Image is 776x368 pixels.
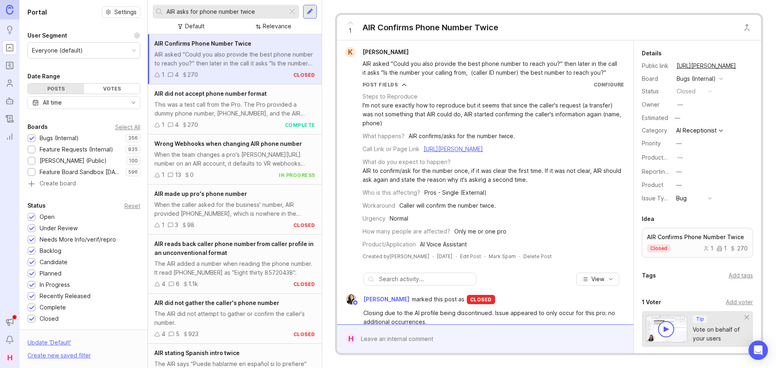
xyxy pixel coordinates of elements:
[154,150,315,168] div: When the team changes a pro's [PERSON_NAME][URL] number on an AIR account, it defaults to VR webh...
[148,235,322,294] a: AIR reads back caller phone number from caller profile in an unconventional formatThe AIR added a...
[27,7,47,17] h1: Portal
[40,303,66,312] div: Complete
[675,152,685,163] button: ProductboardID
[162,280,165,288] div: 4
[676,181,682,189] div: —
[363,92,418,101] div: Steps to Reproduce
[363,81,407,88] button: Post Fields
[175,120,179,129] div: 4
[128,146,138,153] p: 935
[127,99,140,106] svg: toggle icon
[27,351,91,360] div: Create new saved filter
[729,271,753,280] div: Add tags
[594,82,624,88] a: Configure
[162,70,164,79] div: 1
[40,224,78,233] div: Under Review
[454,227,506,236] div: Only me or one pro
[40,258,67,267] div: Candidate
[674,61,738,71] a: [URL][PERSON_NAME]
[27,122,48,132] div: Boards
[642,100,670,109] div: Owner
[349,26,352,35] span: 1
[40,134,79,143] div: Bugs (Internal)
[2,129,17,144] a: Reporting
[6,5,13,14] img: Canny Home
[115,125,140,129] div: Select All
[642,228,753,258] a: AIR Confirms Phone Number Twiceclosed11270
[646,315,687,342] img: video-thumbnail-vote-d41b83416815613422e2ca741bf692cc.jpg
[399,201,496,210] div: Caller will confirm the number twice.
[40,156,107,165] div: [PERSON_NAME] (Public)
[2,350,17,365] button: H
[345,47,356,57] div: K
[676,139,682,148] div: —
[642,154,685,161] label: ProductboardID
[114,8,137,16] span: Settings
[128,135,138,141] p: 356
[128,169,138,175] p: 596
[279,172,315,179] div: in progress
[726,298,753,307] div: Add voter
[40,246,61,255] div: Backlog
[363,166,624,184] div: AIR to confirm/ask for the number once, if it was clear the first time. If it was not clear, AIR ...
[28,84,84,94] div: Posts
[27,181,140,188] a: Create board
[642,214,654,224] div: Idea
[148,185,322,235] a: AIR made up pro's phone numberWhen the caller asked for the business' number, AIR provided [PHONE...
[124,204,140,208] div: Reset
[676,167,682,176] div: —
[363,145,420,154] div: Call Link or Page Link
[717,246,727,251] div: 1
[363,240,416,249] div: Product/Application
[642,168,685,175] label: Reporting Team
[676,128,717,133] div: AI Receptionist
[642,140,661,147] label: Priority
[642,87,670,96] div: Status
[519,253,520,260] div: ·
[650,245,667,252] p: closed
[363,188,420,197] div: Who is this affecting?
[455,253,457,260] div: ·
[293,71,315,78] div: closed
[489,253,516,260] button: Mark Spam
[293,331,315,338] div: closed
[576,273,619,286] button: View
[2,23,17,37] a: Ideas
[154,50,315,68] div: AIR asked "Could you also provide the best phone number to reach you?" then later in the call it ...
[2,332,17,347] button: Notifications
[154,299,279,306] span: AIR did not gather the caller's phone number
[40,145,113,154] div: Feature Requests (Internal)
[363,214,386,223] div: Urgency
[363,59,617,77] div: AIR asked "Could you also provide the best phone number to reach you?" then later in the call it ...
[154,100,315,118] div: This was a test call from the Pro. The Pro provided a dummy phone number, [PHONE_NUMBER], and the...
[677,74,716,83] div: Bugs (Internal)
[293,222,315,229] div: closed
[363,22,498,33] div: AIR Confirms Phone Number Twice
[84,84,140,94] div: Votes
[167,7,284,16] input: Search...
[40,212,55,221] div: Open
[162,120,164,129] div: 1
[40,168,122,177] div: Feature Board Sandbox [DATE]
[188,70,198,79] div: 270
[293,281,315,288] div: closed
[129,158,138,164] p: 100
[154,140,302,147] span: Wrong Webhooks when changing AIR phone number
[346,294,356,305] img: Ysabelle Eugenio
[363,253,429,260] div: Created by [PERSON_NAME]
[2,40,17,55] a: Portal
[363,227,450,236] div: How many people are affected?
[424,145,483,152] a: [URL][PERSON_NAME]
[2,94,17,108] a: Autopilot
[677,100,683,109] div: —
[352,300,358,306] img: member badge
[363,295,409,304] span: [PERSON_NAME]
[409,132,515,141] div: AIR confirms/asks for the number twice.
[739,19,755,36] button: Close button
[676,194,687,203] div: Bug
[27,201,46,210] div: Status
[424,188,487,197] div: Pros - Single (External)
[749,341,768,360] div: Open Intercom Messenger
[27,338,71,351] div: Update ' Default '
